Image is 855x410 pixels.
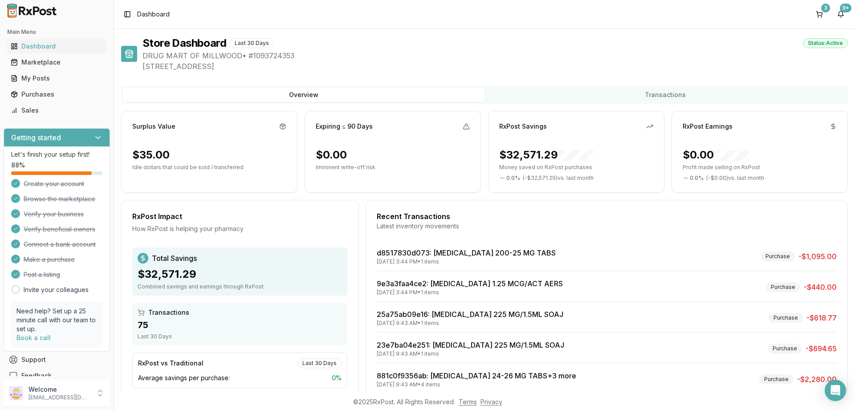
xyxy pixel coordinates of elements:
div: Combined savings and earnings through RxPost [138,283,342,290]
p: Money saved on RxPost purchases [499,164,653,171]
span: Transactions [148,308,189,317]
div: Latest inventory movements [377,222,837,231]
span: ( - $0.00 ) vs. last month [706,175,764,182]
span: -$1,095.00 [798,251,837,262]
div: RxPost Savings [499,122,547,131]
p: [EMAIL_ADDRESS][DOMAIN_NAME] [28,394,90,401]
div: Open Intercom Messenger [825,380,846,401]
div: $32,571.29 [499,148,594,162]
div: $0.00 [683,148,749,162]
span: Average savings per purchase: [138,373,230,382]
button: Transactions [484,88,846,102]
div: Last 30 Days [138,333,342,340]
nav: breadcrumb [137,10,170,19]
button: Overview [123,88,484,102]
button: Dashboard [4,39,110,53]
span: -$2,280.00 [797,374,837,385]
button: Purchases [4,87,110,101]
span: [STREET_ADDRESS] [142,61,848,72]
span: ( - $32,571.29 ) vs. last month [523,175,594,182]
a: Book a call [16,334,51,341]
img: User avatar [9,386,23,400]
button: 3 [812,7,826,21]
span: DRUG MART OF MILLWOOD • # 1093724353 [142,50,848,61]
a: Dashboard [7,38,106,54]
span: Feedback [21,371,52,380]
div: My Posts [11,74,103,83]
a: 25a75ab09e16: [MEDICAL_DATA] 225 MG/1.5ML SOAJ [377,310,563,319]
a: Terms [459,398,477,406]
a: Marketplace [7,54,106,70]
button: My Posts [4,71,110,85]
span: Verify your business [24,210,84,219]
div: $35.00 [132,148,170,162]
span: Make a purchase [24,255,75,264]
span: -$440.00 [804,282,837,292]
div: Purchase [766,282,800,292]
h2: Main Menu [7,28,106,36]
div: $0.00 [316,148,347,162]
span: Connect a bank account [24,240,96,249]
div: Surplus Value [132,122,175,131]
div: Purchases [11,90,103,99]
span: 0.0 % [506,175,520,182]
a: Privacy [480,398,502,406]
span: -$694.65 [806,343,837,354]
p: Need help? Set up a 25 minute call with our team to set up. [16,307,97,333]
span: 0.0 % [690,175,704,182]
div: 9+ [840,4,851,12]
div: Expiring ≤ 90 Days [316,122,373,131]
div: 75 [138,319,342,331]
div: $32,571.29 [138,267,342,281]
div: [DATE] 3:44 PM • 1 items [377,289,563,296]
span: -$618.77 [806,313,837,323]
a: 23e7ba04e251: [MEDICAL_DATA] 225 MG/1.5ML SOAJ [377,341,564,349]
a: Invite your colleagues [24,285,89,294]
span: Post a listing [24,270,60,279]
div: RxPost Impact [132,211,347,222]
span: 88 % [11,161,25,170]
a: Sales [7,102,106,118]
button: Support [4,352,110,368]
div: Last 30 Days [297,358,342,368]
a: 9e3a3faa4ce2: [MEDICAL_DATA] 1.25 MCG/ACT AERS [377,279,563,288]
div: Purchase [768,344,802,353]
div: [DATE] 9:43 AM • 4 items [377,381,576,388]
div: Purchase [761,252,795,261]
p: Profit made selling on RxPost [683,164,837,171]
div: Sales [11,106,103,115]
span: 0 % [332,373,342,382]
img: RxPost Logo [4,4,61,18]
span: Total Savings [152,253,197,264]
p: Welcome [28,385,90,394]
div: RxPost vs Traditional [138,359,204,368]
button: Sales [4,103,110,118]
div: Purchase [759,374,794,384]
div: [DATE] 9:43 AM • 1 items [377,350,564,357]
a: 881c0f9356ab: [MEDICAL_DATA] 24-26 MG TABS+3 more [377,371,576,380]
div: Status: Active [803,38,848,48]
p: Idle dollars that could be sold / transferred [132,164,286,171]
span: Dashboard [137,10,170,19]
div: Dashboard [11,42,103,51]
button: Feedback [4,368,110,384]
p: Let's finish your setup first! [11,150,102,159]
div: Last 30 Days [230,38,274,48]
div: Marketplace [11,58,103,67]
button: Marketplace [4,55,110,69]
div: How RxPost is helping your pharmacy [132,224,347,233]
div: Recent Transactions [377,211,837,222]
h3: Getting started [11,132,61,143]
button: 9+ [834,7,848,21]
span: Verify beneficial owners [24,225,95,234]
div: RxPost Earnings [683,122,733,131]
a: My Posts [7,70,106,86]
div: Purchase [769,313,803,323]
div: 3 [821,4,830,12]
a: d8517830d073: [MEDICAL_DATA] 200-25 MG TABS [377,248,556,257]
span: Create your account [24,179,84,188]
div: [DATE] 3:44 PM • 1 items [377,258,556,265]
div: [DATE] 9:43 AM • 1 items [377,320,563,327]
span: Browse the marketplace [24,195,95,203]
